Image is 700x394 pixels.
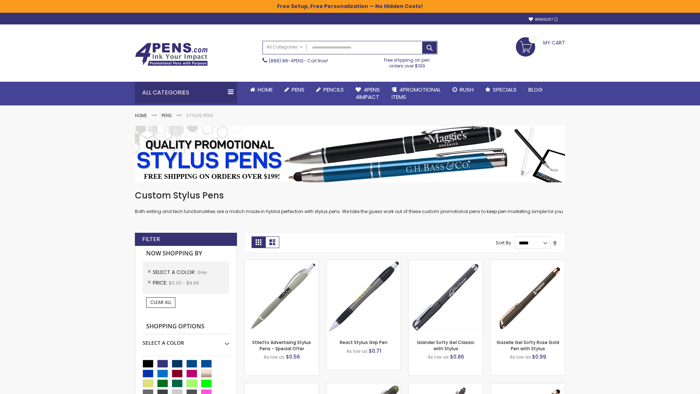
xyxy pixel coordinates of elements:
a: Wishlist [529,17,558,22]
a: All Categories [263,41,307,53]
strong: Grid [252,236,265,248]
a: Islander Softy Rose Gold Gel Pen with Stylus-Grey [491,383,565,389]
span: $0.00 - $9.99 [169,280,199,286]
span: $0.86 [450,353,464,360]
a: Gazelle Gel Softy Rose Gold Pen with Stylus-Grey [491,260,565,266]
span: As low as [428,354,449,360]
label: Sort By [496,240,511,246]
img: Stylus Pens [135,126,565,182]
div: Select A Color [143,334,229,347]
a: Home [135,112,147,119]
a: Cyber Stylus 0.7mm Fine Point Gel Grip Pen-Grey [245,383,319,389]
a: React Stylus Grip Pen-Grey [327,260,401,266]
img: React Stylus Grip Pen-Grey [327,260,401,334]
a: Clear All [146,297,175,308]
span: All Categories [267,44,303,50]
a: Islander Softy Gel Classic with Stylus-Grey [409,260,483,266]
strong: Stylus Pens [186,112,213,119]
a: (888) 88-4PENS [269,58,304,64]
img: Islander Softy Gel Classic with Stylus-Grey [409,260,483,334]
span: Specials [493,86,517,93]
a: Islander Softy Gel Classic with Stylus [417,339,474,351]
a: Stiletto Advertising Stylus Pens-Grey [245,260,319,266]
span: As low as [264,354,285,360]
span: - Call Now! [269,58,328,64]
span: Pens [292,86,304,93]
span: As low as [510,354,531,360]
span: $0.99 [532,353,546,360]
span: Clear All [150,299,171,305]
a: Specials [479,82,522,98]
div: Both writing and tech functionalities are a match made in hybrid perfection with stylus pens. We ... [135,190,565,215]
strong: Filter [142,235,160,243]
img: Stiletto Advertising Stylus Pens-Grey [245,260,319,334]
a: Custom Soft Touch® Metal Pens with Stylus-Grey [409,383,483,389]
img: Gazelle Gel Softy Rose Gold Pen with Stylus-Grey [491,260,565,334]
a: Souvenir® Jalan Highlighter Stylus Pen Combo-Grey [327,383,401,389]
div: All Categories [135,82,237,104]
a: Pens [162,112,172,119]
a: Gazelle Gel Softy Rose Gold Pen with Stylus [497,339,559,351]
a: Blog [522,82,548,98]
span: Grey [197,269,207,275]
a: Pencils [310,82,350,98]
img: 4Pens Custom Pens and Promotional Products [135,43,208,66]
span: Select A Color [153,269,197,276]
strong: Shopping Options [143,319,229,335]
a: Rush [447,82,479,98]
span: $0.71 [369,347,381,355]
span: Pencils [323,86,344,93]
strong: Now Shopping by [143,246,229,261]
span: Blog [528,86,542,93]
span: Home [258,86,273,93]
a: React Stylus Grip Pen [340,339,388,345]
a: Pens [279,82,310,98]
span: 4Pens 4impact [355,86,380,101]
div: Free shipping on pen orders over $199 [377,54,438,69]
a: Home [244,82,279,98]
span: Rush [460,86,474,93]
a: 4PROMOTIONALITEMS [386,82,447,105]
a: 4Pens4impact [350,82,386,105]
span: Price [153,279,169,286]
span: $0.56 [286,353,300,360]
a: Stiletto Advertising Stylus Pens - Special Offer [252,339,311,351]
h1: Custom Stylus Pens [135,190,565,201]
span: As low as [346,348,367,354]
span: 4PROMOTIONAL ITEMS [392,86,441,101]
